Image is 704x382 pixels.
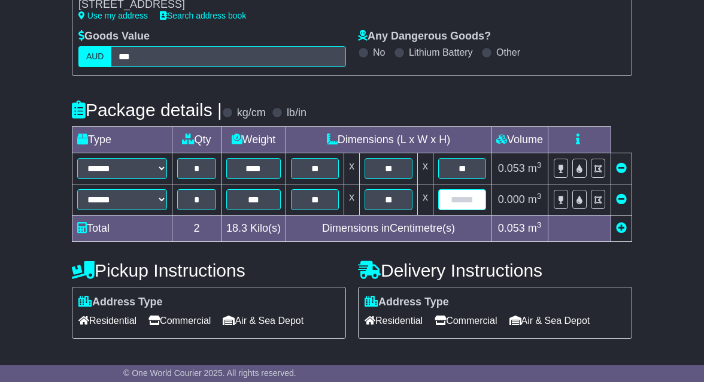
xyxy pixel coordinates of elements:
[286,126,491,153] td: Dimensions (L x W x H)
[365,296,449,309] label: Address Type
[78,11,148,20] a: Use my address
[358,30,491,43] label: Any Dangerous Goods?
[237,107,266,120] label: kg/cm
[373,47,385,58] label: No
[498,193,525,205] span: 0.000
[72,100,222,120] h4: Package details |
[418,153,433,184] td: x
[528,222,542,234] span: m
[435,311,497,330] span: Commercial
[223,311,304,330] span: Air & Sea Depot
[498,222,525,234] span: 0.053
[286,215,491,241] td: Dimensions in Centimetre(s)
[172,215,221,241] td: 2
[148,311,211,330] span: Commercial
[344,153,360,184] td: x
[344,184,360,215] td: x
[616,193,627,205] a: Remove this item
[537,220,542,229] sup: 3
[160,11,246,20] a: Search address book
[78,296,163,309] label: Address Type
[496,47,520,58] label: Other
[78,46,112,67] label: AUD
[616,162,627,174] a: Remove this item
[418,184,433,215] td: x
[72,126,172,153] td: Type
[616,222,627,234] a: Add new item
[528,162,542,174] span: m
[509,311,590,330] span: Air & Sea Depot
[365,311,423,330] span: Residential
[409,47,473,58] label: Lithium Battery
[172,126,221,153] td: Qty
[221,126,286,153] td: Weight
[123,368,296,378] span: © One World Courier 2025. All rights reserved.
[528,193,542,205] span: m
[226,222,247,234] span: 18.3
[78,30,150,43] label: Goods Value
[287,107,307,120] label: lb/in
[358,260,632,280] h4: Delivery Instructions
[72,260,346,280] h4: Pickup Instructions
[498,162,525,174] span: 0.053
[72,215,172,241] td: Total
[221,215,286,241] td: Kilo(s)
[491,126,548,153] td: Volume
[537,160,542,169] sup: 3
[78,311,136,330] span: Residential
[537,192,542,201] sup: 3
